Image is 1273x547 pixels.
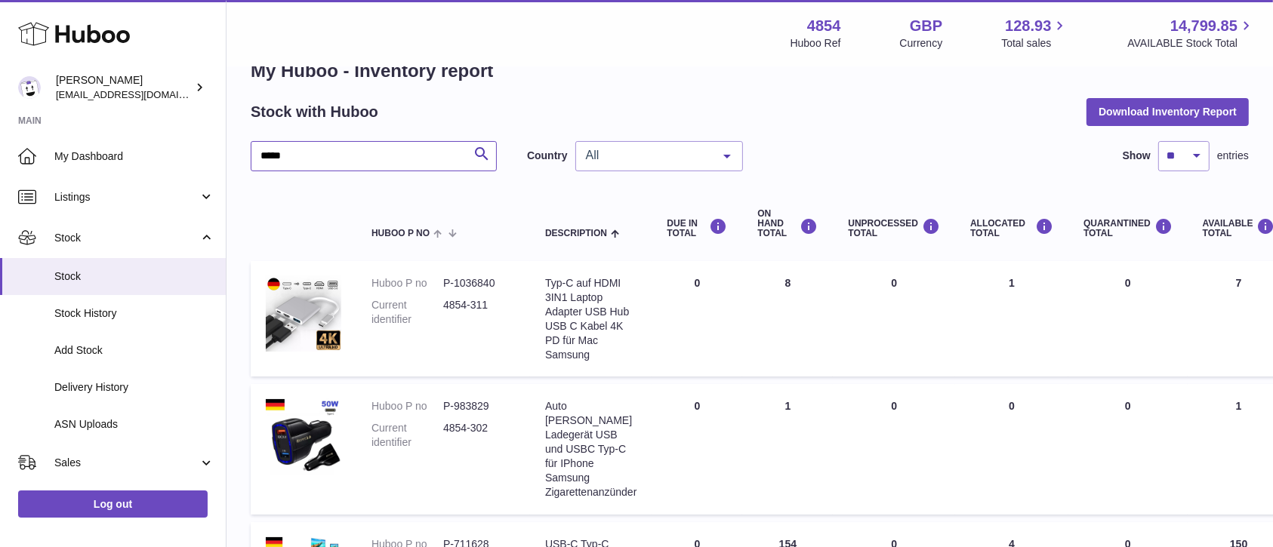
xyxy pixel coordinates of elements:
div: UNPROCESSED Total [848,218,940,238]
span: Add Stock [54,343,214,358]
img: jimleo21@yahoo.gr [18,76,41,99]
img: product image [266,399,341,475]
dd: 4854-311 [443,298,515,327]
img: product image [266,276,341,352]
h1: My Huboo - Inventory report [251,59,1249,83]
span: Huboo P no [371,229,430,238]
a: Log out [18,490,208,518]
dt: Huboo P no [371,276,443,290]
label: Show [1123,149,1151,163]
label: Country [527,149,568,163]
div: ALLOCATED Total [970,218,1053,238]
strong: GBP [910,16,942,36]
a: 128.93 Total sales [1001,16,1068,51]
h2: Stock with Huboo [251,102,378,122]
strong: 4854 [807,16,841,36]
span: Stock History [54,306,214,321]
td: 8 [742,261,833,376]
span: Delivery History [54,380,214,395]
td: 1 [955,261,1068,376]
dt: Current identifier [371,421,443,450]
span: Stock [54,231,199,245]
span: 128.93 [1005,16,1051,36]
dt: Huboo P no [371,399,443,413]
span: [EMAIL_ADDRESS][DOMAIN_NAME] [56,88,222,100]
div: DUE IN TOTAL [667,218,727,238]
span: 14,799.85 [1170,16,1238,36]
td: 0 [652,384,742,514]
span: AVAILABLE Stock Total [1127,36,1255,51]
a: 14,799.85 AVAILABLE Stock Total [1127,16,1255,51]
div: ON HAND Total [757,209,818,239]
div: Typ-C auf HDMI 3IN1 Laptop Adapter USB Hub USB C Kabel 4K PD für Mac Samsung [545,276,636,361]
span: 0 [1125,400,1131,412]
button: Download Inventory Report [1087,98,1249,125]
dd: P-983829 [443,399,515,413]
span: Listings [54,190,199,204]
td: 0 [833,384,955,514]
span: Total sales [1001,36,1068,51]
span: All [582,148,712,163]
dt: Current identifier [371,298,443,327]
span: 0 [1125,277,1131,289]
span: Description [545,229,607,238]
span: My Dashboard [54,149,214,164]
div: Auto [PERSON_NAME] Ladegerät USB und USBC Typ-C für IPhone Samsung Zigarettenanzünder [545,399,636,499]
div: Huboo Ref [791,36,841,51]
td: 1 [742,384,833,514]
span: Stock [54,269,214,284]
span: entries [1217,149,1249,163]
div: [PERSON_NAME] [56,73,192,102]
span: ASN Uploads [54,417,214,432]
dd: 4854-302 [443,421,515,450]
div: Currency [900,36,943,51]
dd: P-1036840 [443,276,515,290]
td: 0 [652,261,742,376]
td: 0 [955,384,1068,514]
span: Sales [54,456,199,470]
td: 0 [833,261,955,376]
div: QUARANTINED Total [1083,218,1173,238]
